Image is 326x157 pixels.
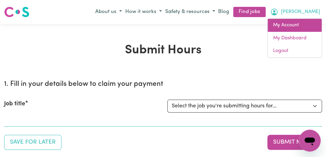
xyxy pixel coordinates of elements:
h1: Submit Hours [4,43,322,58]
span: [PERSON_NAME] [281,8,320,16]
button: About us [94,6,124,18]
a: Find jobs [233,7,266,17]
a: My Dashboard [268,32,322,45]
label: Job title [4,100,25,108]
button: Save your job report [4,135,61,150]
img: Careseekers logo [4,6,29,18]
a: Logout [268,44,322,57]
iframe: Button to launch messaging window [299,130,321,152]
button: Submit your job report [267,135,316,150]
button: Safety & resources [164,6,217,18]
h2: 1. Fill in your details below to claim your payment [4,80,322,89]
div: My Account [267,18,322,58]
a: My Account [268,19,322,32]
button: How it works [124,6,164,18]
a: Careseekers logo [4,4,29,20]
button: My Account [268,6,322,18]
a: Blog [217,7,230,17]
